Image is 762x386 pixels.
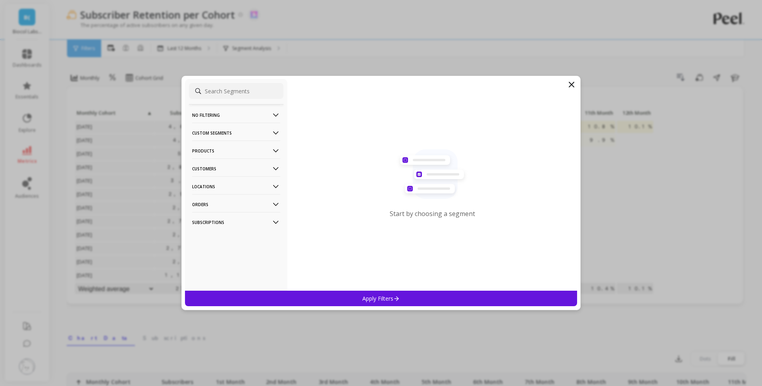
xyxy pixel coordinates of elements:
[192,212,280,232] p: Subscriptions
[362,295,400,302] p: Apply Filters
[192,158,280,179] p: Customers
[192,105,280,125] p: No filtering
[192,123,280,143] p: Custom Segments
[192,176,280,197] p: Locations
[189,83,283,99] input: Search Segments
[390,209,475,218] p: Start by choosing a segment
[192,194,280,214] p: Orders
[192,141,280,161] p: Products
